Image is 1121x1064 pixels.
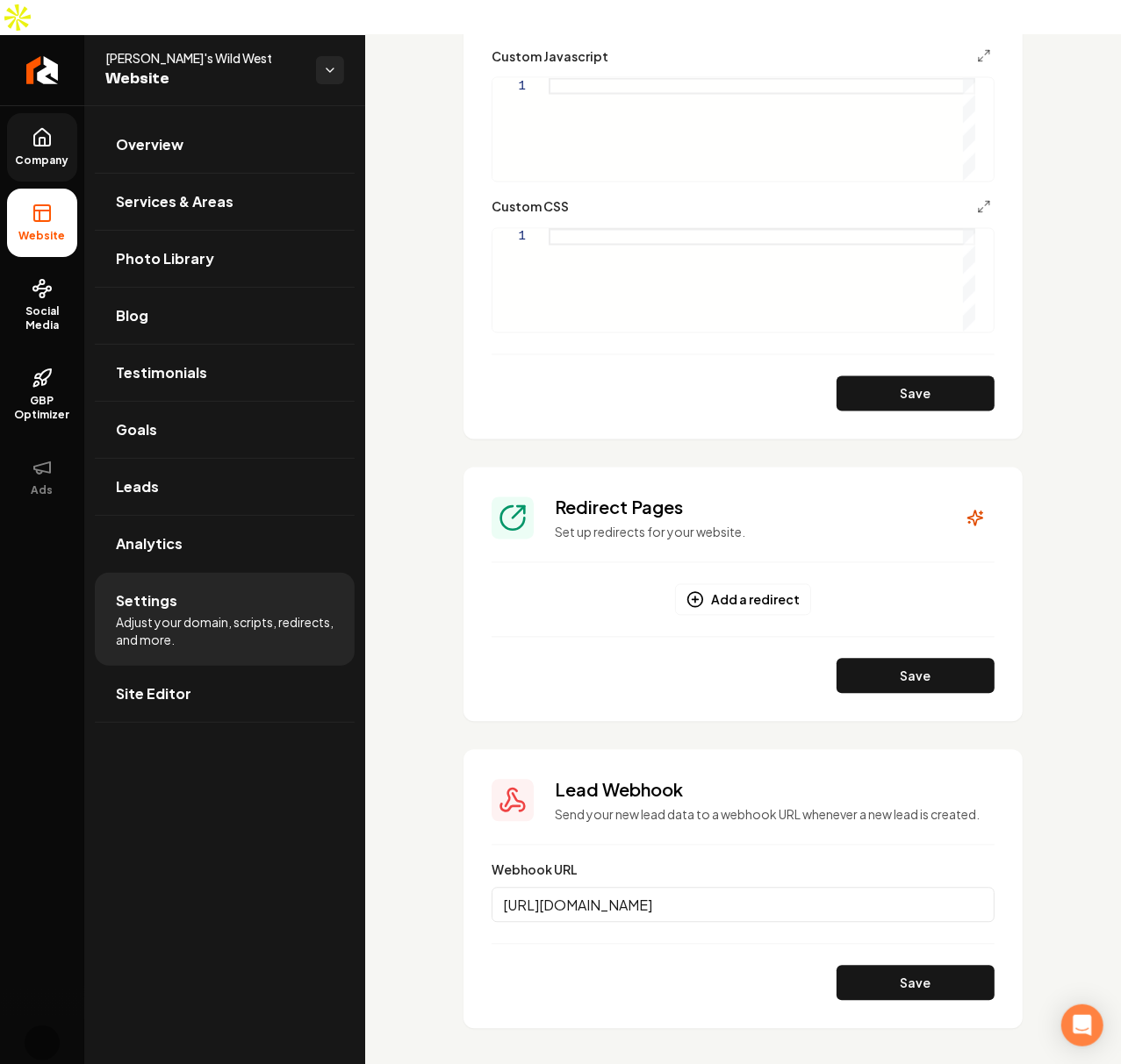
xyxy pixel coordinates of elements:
[95,117,355,173] a: Overview
[95,459,355,515] a: Leads
[116,191,234,212] span: Services & Areas
[116,419,157,440] span: Goals
[555,496,935,520] h3: Redirect Pages
[116,613,334,648] span: Adjust your domain, scripts, redirects, and more.
[95,402,355,458] a: Goals
[95,174,355,230] a: Services & Areas
[492,50,608,62] label: Custom Javascript
[105,49,302,67] span: [PERSON_NAME]'s Wild West
[7,264,77,346] a: Social Media
[837,966,995,1001] button: Save
[116,476,159,497] span: Leads
[105,67,302,91] span: Website
[95,666,355,722] a: Site Editor
[116,248,214,269] span: Photo Library
[837,376,995,411] button: Save
[492,888,995,923] input: https://example.com/webhook
[1061,1004,1103,1046] div: Open Intercom Messenger
[116,683,191,704] span: Site Editor
[7,113,77,182] a: Company
[9,154,76,168] span: Company
[555,524,935,541] p: Set up redirects for your website.
[25,483,61,497] span: Ads
[95,231,355,287] a: Photo Library
[116,362,207,383] span: Testimonials
[95,288,355,344] a: Blog
[12,229,73,243] span: Website
[7,353,77,436] a: GBP Optimizer
[25,1025,60,1060] button: Open user button
[95,516,355,572] a: Analytics
[7,394,77,422] span: GBP Optimizer
[837,659,995,694] button: Save
[95,345,355,401] a: Testimonials
[116,305,148,326] span: Blog
[26,56,59,84] img: Rebolt Logo
[675,584,811,616] button: Add a redirect
[492,229,526,246] div: 1
[116,590,177,611] span: Settings
[7,443,77,511] button: Ads
[116,134,183,155] span: Overview
[492,78,526,95] div: 1
[492,862,578,878] label: Webhook URL
[555,778,995,803] h3: Lead Webhook
[7,304,77,332] span: Social Media
[492,201,569,213] label: Custom CSS
[25,1025,60,1060] img: Sagar Soni
[116,533,183,554] span: Analytics
[555,806,995,824] p: Send your new lead data to a webhook URL whenever a new lead is created.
